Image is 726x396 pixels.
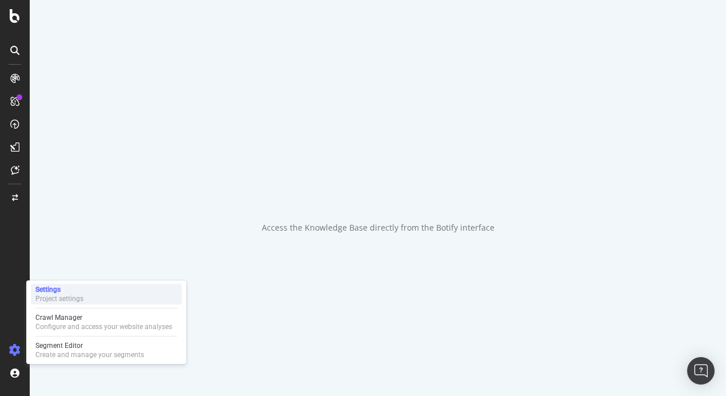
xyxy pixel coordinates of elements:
[31,340,182,361] a: Segment EditorCreate and manage your segments
[35,322,172,331] div: Configure and access your website analyses
[31,284,182,304] a: SettingsProject settings
[262,222,494,233] div: Access the Knowledge Base directly from the Botify interface
[35,285,83,294] div: Settings
[35,294,83,303] div: Project settings
[337,163,419,204] div: animation
[35,341,144,350] div: Segment Editor
[35,350,144,359] div: Create and manage your segments
[687,357,715,385] div: Open Intercom Messenger
[31,312,182,332] a: Crawl ManagerConfigure and access your website analyses
[35,313,172,322] div: Crawl Manager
